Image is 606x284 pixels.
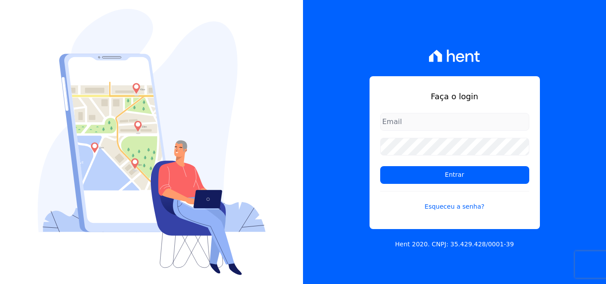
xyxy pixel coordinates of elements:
input: Entrar [380,166,529,184]
img: Login [38,9,266,275]
p: Hent 2020. CNPJ: 35.429.428/0001-39 [395,240,514,249]
input: Email [380,113,529,131]
a: Esqueceu a senha? [380,191,529,211]
h1: Faça o login [380,90,529,102]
